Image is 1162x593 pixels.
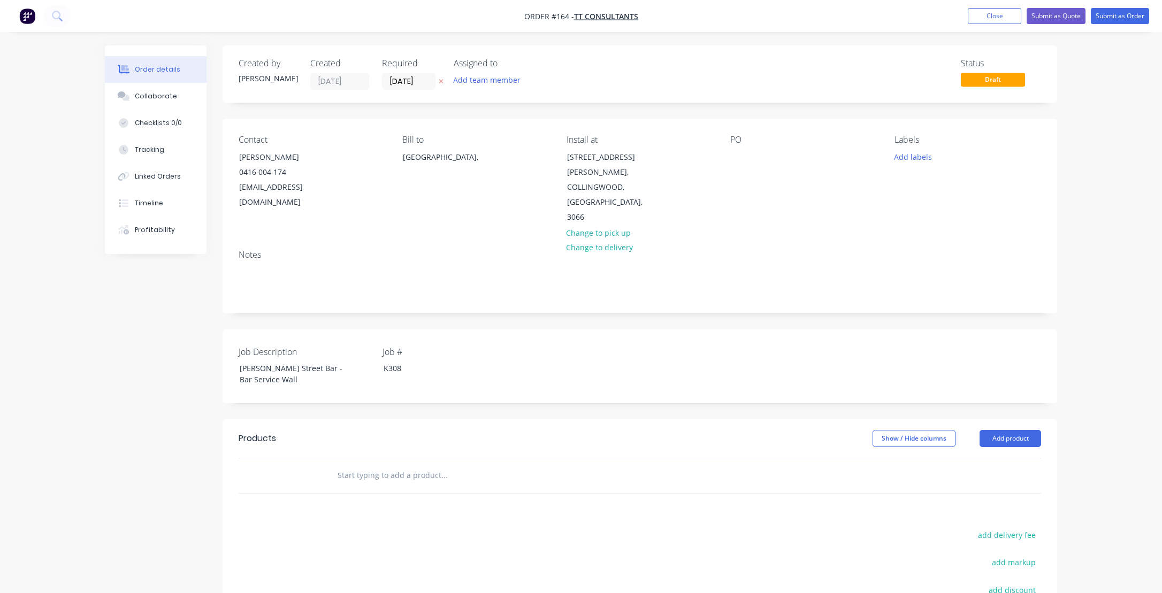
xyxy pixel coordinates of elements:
div: Bill to [402,135,549,145]
button: Linked Orders [105,163,207,190]
button: Tracking [105,136,207,163]
div: Checklists 0/0 [135,118,182,128]
label: Job # [383,345,516,358]
button: Close [968,8,1021,24]
div: Timeline [135,198,163,208]
div: PO [730,135,877,145]
button: Timeline [105,190,207,217]
div: [PERSON_NAME] [239,73,297,84]
label: Job Description [239,345,372,358]
div: Assigned to [454,58,561,68]
button: add delivery fee [972,528,1041,542]
div: Profitability [135,225,175,235]
div: Created by [239,58,297,68]
button: Add team member [448,73,526,87]
button: Add team member [454,73,526,87]
div: Required [382,58,441,68]
a: TT Consultants [574,11,638,21]
button: Add product [980,430,1041,447]
div: Notes [239,250,1041,260]
div: [EMAIL_ADDRESS][DOMAIN_NAME] [239,180,328,210]
div: [PERSON_NAME]0416 004 174[EMAIL_ADDRESS][DOMAIN_NAME] [230,149,337,210]
img: Factory [19,8,35,24]
div: [GEOGRAPHIC_DATA], [403,150,492,165]
div: Tracking [135,145,164,155]
div: K308 [375,360,509,376]
div: Labels [895,135,1041,145]
div: [PERSON_NAME] Street Bar - Bar Service Wall [231,360,365,387]
button: Change to pick up [561,225,637,240]
button: Submit as Order [1091,8,1149,24]
div: Created [310,58,369,68]
div: Status [961,58,1041,68]
button: Collaborate [105,83,207,110]
div: COLLINGWOOD, [GEOGRAPHIC_DATA], 3066 [567,180,656,225]
button: Order details [105,56,207,83]
button: Checklists 0/0 [105,110,207,136]
button: Profitability [105,217,207,243]
button: Show / Hide columns [873,430,955,447]
button: Add labels [888,149,937,164]
div: [GEOGRAPHIC_DATA], [394,149,501,183]
div: Collaborate [135,91,177,101]
div: Install at [567,135,713,145]
button: add markup [986,555,1041,569]
input: Start typing to add a product... [337,465,551,486]
div: [STREET_ADDRESS][PERSON_NAME], [567,150,656,180]
div: [STREET_ADDRESS][PERSON_NAME],COLLINGWOOD, [GEOGRAPHIC_DATA], 3066 [558,149,665,225]
div: 0416 004 174 [239,165,328,180]
div: Linked Orders [135,172,181,181]
div: Products [239,432,276,445]
button: Change to delivery [561,240,639,255]
button: Submit as Quote [1027,8,1085,24]
div: [PERSON_NAME] [239,150,328,165]
span: Order #164 - [524,11,574,21]
div: Order details [135,65,180,74]
span: Draft [961,73,1025,86]
div: Contact [239,135,385,145]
